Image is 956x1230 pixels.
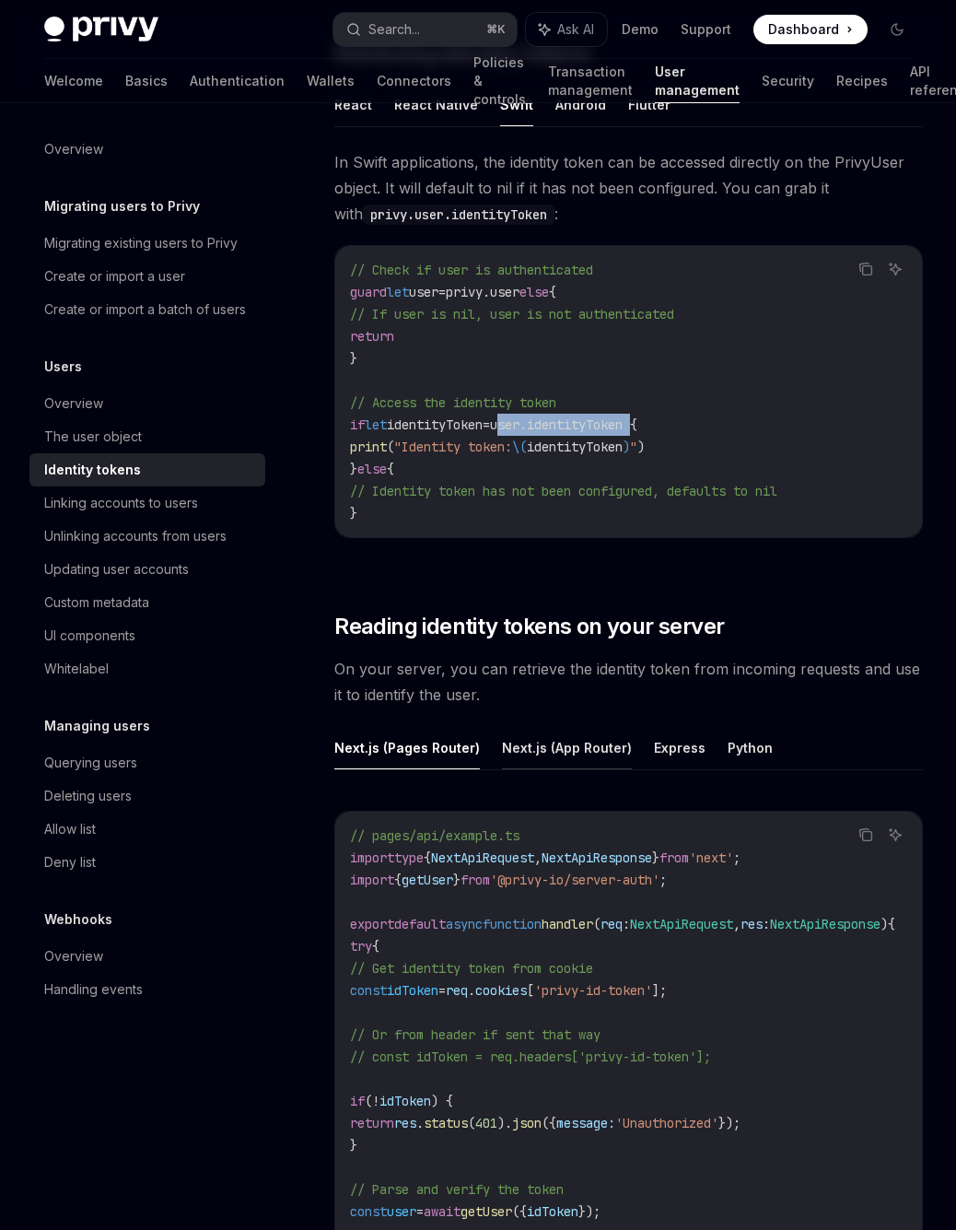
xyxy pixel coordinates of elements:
div: Handling events [44,978,143,1001]
span: NextApiRequest [431,849,534,866]
a: Dashboard [753,15,868,44]
span: " [630,439,637,455]
span: let [365,416,387,433]
a: Basics [125,59,168,103]
a: Authentication [190,59,285,103]
span: from [461,872,490,888]
a: Identity tokens [29,453,265,486]
button: Toggle dark mode [882,15,912,44]
div: Updating user accounts [44,558,189,580]
span: : [623,916,630,932]
div: Identity tokens [44,459,141,481]
a: Migrating existing users to Privy [29,227,265,260]
span: getUser [461,1203,512,1220]
button: Android [555,83,606,126]
span: const [350,982,387,999]
button: Flutter [628,83,670,126]
span: type [394,849,424,866]
span: return [350,1115,394,1131]
span: { [549,284,556,300]
span: ) { [431,1093,453,1109]
span: user [387,1203,416,1220]
span: import [350,872,394,888]
a: User management [655,59,740,103]
a: Overview [29,133,265,166]
span: // Check if user is authenticated [350,262,593,278]
span: // pages/api/example.ts [350,827,519,844]
span: { [372,938,379,955]
span: identityToken [527,439,623,455]
span: ; [659,872,667,888]
span: idToken [527,1203,578,1220]
a: Policies & controls [473,59,526,103]
span: ( [593,916,600,932]
a: Connectors [377,59,451,103]
span: = [483,416,490,433]
div: Linking accounts to users [44,492,198,514]
span: try [350,938,372,955]
span: NextApiRequest [630,916,733,932]
span: "Identity token: [394,439,512,455]
span: ) [637,439,645,455]
span: req [446,982,468,999]
span: let [387,284,409,300]
span: res [740,916,763,932]
span: ]; [652,982,667,999]
span: }); [718,1115,740,1131]
span: // Identity token has not been configured, defaults to nil [350,483,777,499]
span: req [600,916,623,932]
button: Copy the contents from the code block [854,257,878,281]
div: Search... [368,18,420,41]
div: UI components [44,625,135,647]
a: UI components [29,619,265,652]
div: Querying users [44,752,137,774]
span: [ [527,982,534,999]
span: default [394,916,446,932]
a: Welcome [44,59,103,103]
span: privy.user [446,284,519,300]
span: // Access the identity token [350,394,556,411]
button: Python [728,726,773,769]
a: Deny list [29,846,265,879]
span: On your server, you can retrieve the identity token from incoming requests and use it to identify... [334,656,923,708]
span: 'Unauthorized' [615,1115,718,1131]
h5: Webhooks [44,908,112,931]
a: Support [681,20,731,39]
span: return [350,328,394,345]
a: Updating user accounts [29,553,265,586]
span: { [387,461,394,477]
span: \( [512,439,527,455]
span: ( [468,1115,475,1131]
a: Whitelabel [29,652,265,685]
span: user.identityToken { [490,416,637,433]
h5: Migrating users to Privy [44,195,200,217]
span: { [394,872,402,888]
a: Transaction management [548,59,633,103]
span: // Parse and verify the token [350,1181,564,1198]
span: getUser [402,872,453,888]
span: function [483,916,542,932]
span: idToken [379,1093,431,1109]
button: React Native [394,83,478,126]
span: In Swift applications, the identity token can be accessed directly on the PrivyUser object. It wi... [334,149,923,227]
div: Overview [44,392,103,415]
span: status [424,1115,468,1131]
button: Ask AI [883,823,907,847]
button: Copy the contents from the code block [854,823,878,847]
span: ). [497,1115,512,1131]
span: // If user is nil, user is not authenticated [350,306,674,322]
button: Express [654,726,705,769]
a: Unlinking accounts from users [29,520,265,553]
span: } [652,849,659,866]
span: } [350,461,357,477]
a: Allow list [29,813,265,846]
span: }); [578,1203,600,1220]
a: Querying users [29,746,265,779]
span: // const idToken = req.headers['privy-id-token']; [350,1048,711,1065]
span: . [468,982,475,999]
button: Search...⌘K [333,13,518,46]
span: ( [365,1093,372,1109]
span: } [453,872,461,888]
span: idToken [387,982,438,999]
span: async [446,916,483,932]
